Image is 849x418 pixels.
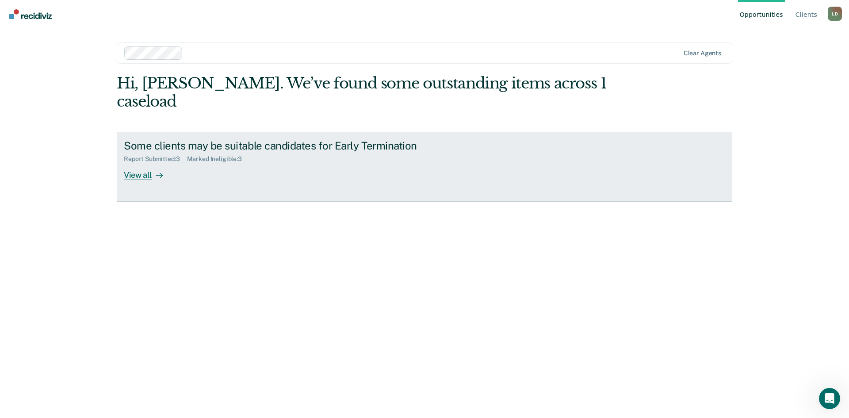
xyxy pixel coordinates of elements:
div: L D [828,7,842,21]
a: Some clients may be suitable candidates for Early TerminationReport Submitted:3Marked Ineligible:... [117,132,732,202]
div: Hi, [PERSON_NAME]. We’ve found some outstanding items across 1 caseload [117,74,609,111]
img: Recidiviz [9,9,52,19]
iframe: Intercom live chat [819,388,840,409]
div: Clear agents [684,50,721,57]
div: View all [124,163,173,180]
div: Report Submitted : 3 [124,155,187,163]
div: Marked Ineligible : 3 [187,155,249,163]
button: Profile dropdown button [828,7,842,21]
div: Some clients may be suitable candidates for Early Termination [124,139,434,152]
